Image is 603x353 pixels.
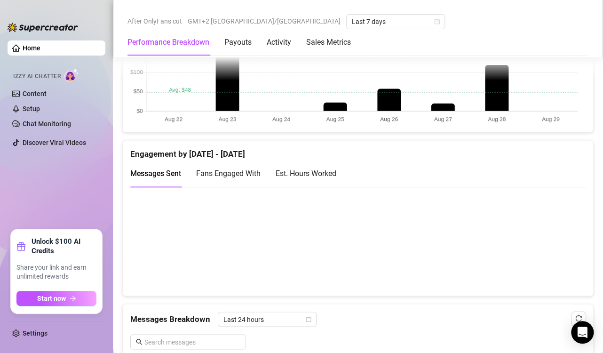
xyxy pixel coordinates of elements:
input: Search messages [144,337,240,347]
strong: Unlock $100 AI Credits [32,237,96,256]
a: Settings [23,329,48,337]
span: Messages Sent [130,169,181,178]
button: Start nowarrow-right [16,291,96,306]
a: Home [23,44,40,52]
span: Fans Engaged With [196,169,261,178]
div: Payouts [224,37,252,48]
div: Activity [267,37,291,48]
span: Last 24 hours [223,312,311,326]
span: Start now [37,295,66,302]
span: Last 7 days [352,15,439,29]
span: arrow-right [70,295,76,302]
span: calendar [434,19,440,24]
span: GMT+2 [GEOGRAPHIC_DATA]/[GEOGRAPHIC_DATA] [188,14,341,28]
span: Izzy AI Chatter [13,72,61,81]
div: Sales Metrics [306,37,351,48]
img: logo-BBDzfeDw.svg [8,23,78,32]
img: AI Chatter [64,68,79,82]
div: Open Intercom Messenger [571,321,594,344]
div: Engagement by [DATE] - [DATE] [130,140,586,160]
div: Messages Breakdown [130,312,586,327]
span: After OnlyFans cut [127,14,182,28]
div: Est. Hours Worked [276,168,336,179]
span: calendar [306,316,311,322]
span: reload [575,315,582,321]
span: search [136,338,143,345]
a: Chat Monitoring [23,120,71,128]
div: Performance Breakdown [127,37,209,48]
span: Share your link and earn unlimited rewards [16,263,96,281]
a: Setup [23,105,40,112]
a: Content [23,90,47,97]
a: Discover Viral Videos [23,139,86,146]
span: gift [16,241,26,251]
